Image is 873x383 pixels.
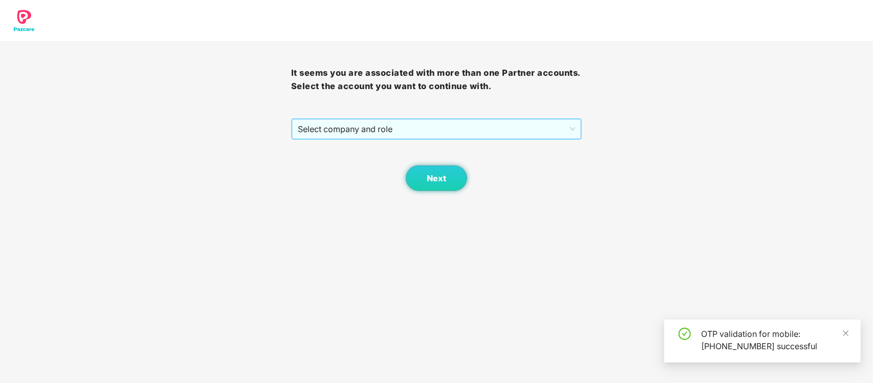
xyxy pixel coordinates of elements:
[427,174,446,183] span: Next
[298,119,576,139] span: Select company and role
[679,328,691,340] span: check-circle
[701,328,848,352] div: OTP validation for mobile: [PHONE_NUMBER] successful
[291,67,582,93] h3: It seems you are associated with more than one Partner accounts. Select the account you want to c...
[406,165,467,191] button: Next
[842,330,849,337] span: close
